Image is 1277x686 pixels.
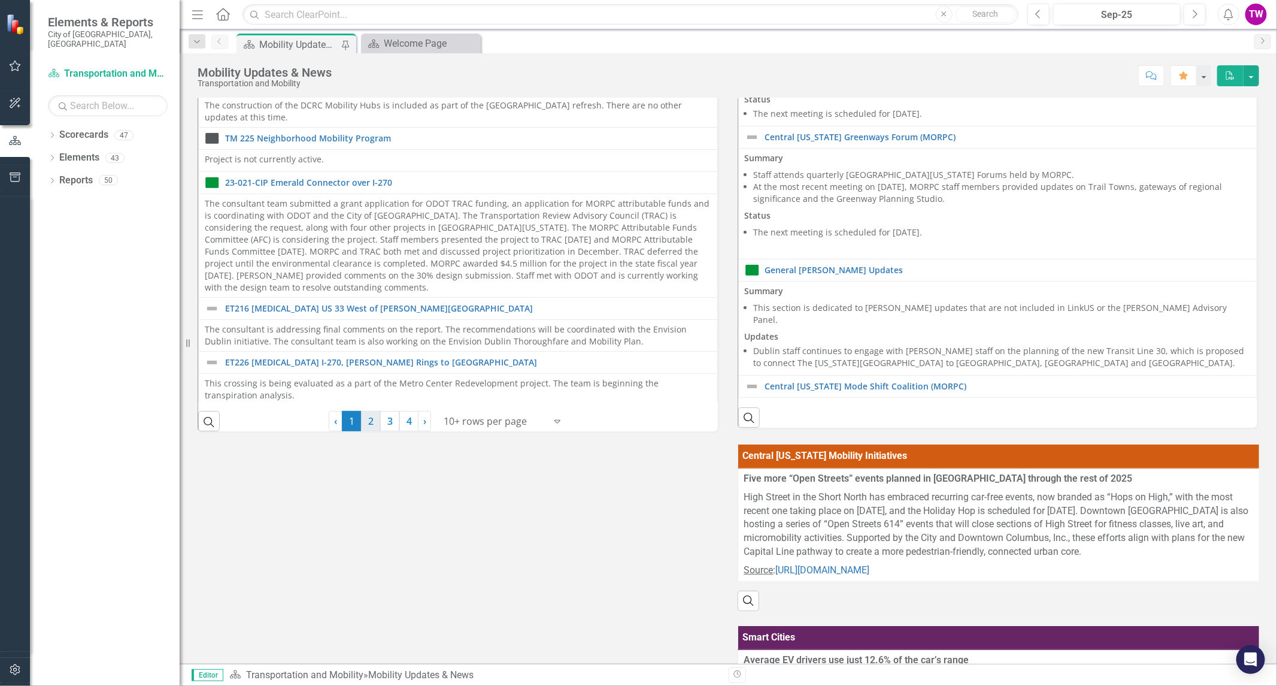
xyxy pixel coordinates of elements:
p: The consultant is addressing final comments on the report. The recommendations will be coordinate... [205,324,711,347]
strong: Average EV drivers use just 12.6% of the car’s range [744,654,969,666]
img: Not Defined [745,379,759,394]
strong: Summary [745,285,784,297]
td: Double-Click to Edit Right Click for Context Menu [199,171,718,194]
td: Double-Click to Edit [738,398,1257,516]
span: 1 [342,411,361,431]
li: The next meeting is scheduled for [DATE]. [754,226,1251,238]
a: TM 225 Neighborhood Mobility Program [225,134,711,143]
span: ‹ [334,415,337,428]
a: Transportation and Mobility [246,669,363,681]
input: Search Below... [48,95,168,116]
span: › [423,415,426,428]
a: Welcome Page [364,36,478,51]
u: Source [744,564,774,576]
div: Mobility Updates & News [368,669,474,681]
strong: Updates [745,331,779,342]
a: Transportation and Mobility [48,67,168,81]
p: The construction of the DCRC Mobility Hubs is included as part of the [GEOGRAPHIC_DATA] refresh. ... [205,99,711,123]
img: Not Defined [205,355,219,370]
span: Elements & Reports [48,15,168,29]
a: Elements [59,151,99,165]
a: Central [US_STATE] Mode Shift Coalition (MORPC) [765,382,1251,391]
button: TW [1245,4,1267,25]
a: Central [US_STATE] Greenways Forum (MORPC) [765,132,1251,141]
td: Double-Click to Edit [199,319,718,351]
li: Dublin staff continues to engage with [PERSON_NAME] staff on the planning of the new Transit Line... [754,345,1251,369]
div: » [229,669,720,682]
td: Double-Click to Edit [738,282,1257,376]
img: On Target [745,263,759,277]
a: [URL][DOMAIN_NAME] [776,564,870,576]
img: On Target [205,176,219,190]
span: Editor [192,669,223,681]
td: Double-Click to Edit [199,194,718,297]
td: Double-Click to Edit [738,468,1259,581]
div: 50 [99,176,118,186]
a: 3 [380,411,399,431]
td: Double-Click to Edit [199,373,718,405]
div: Mobility Updates & News [259,37,338,52]
p: This crossing is being evaluated as a part of the Metro Center Redevelopment project. The team is... [205,377,711,401]
a: 2 [361,411,380,431]
p: : [744,561,1253,578]
span: Search [972,9,998,19]
td: Double-Click to Edit [199,149,718,171]
img: Not Defined [205,301,219,316]
img: Not Started [205,131,219,146]
div: Transportation and Mobility [198,79,332,88]
td: Double-Click to Edit [199,95,718,127]
div: 43 [105,153,125,163]
p: The consultant team submitted a grant application for ODOT TRAC funding, an application for MORPC... [205,198,711,294]
img: Not Defined [745,130,759,144]
p: High Street in the Short North has embraced recurring car-free events, now branded as “Hops on Hi... [744,488,1253,561]
li: Staff attends quarterly [GEOGRAPHIC_DATA][US_STATE] Forums held by MORPC. [754,169,1251,181]
li: At the most recent meeting on [DATE], MORPC staff members provided updates on Trail Towns, gatewa... [754,181,1251,205]
div: Welcome Page [384,36,478,51]
input: Search ClearPoint... [242,4,1018,25]
a: 23-021-CIP Emerald Connector over I-270 [225,178,711,187]
img: ClearPoint Strategy [6,14,27,35]
strong: Summary [745,152,784,164]
td: Double-Click to Edit Right Click for Context Menu [738,126,1257,149]
a: ET226 [MEDICAL_DATA] I-270, [PERSON_NAME] Rings to [GEOGRAPHIC_DATA] [225,358,711,367]
strong: Status [745,210,771,221]
td: Double-Click to Edit Right Click for Context Menu [738,259,1257,282]
button: Sep-25 [1053,4,1181,25]
li: This section is dedicated to [PERSON_NAME] updates that are not included in LinkUS or the [PERSON... [754,302,1251,326]
td: Double-Click to Edit Right Click for Context Menu [199,297,718,319]
td: Double-Click to Edit Right Click for Context Menu [199,127,718,149]
td: Double-Click to Edit [738,149,1257,259]
small: City of [GEOGRAPHIC_DATA], [GEOGRAPHIC_DATA] [48,29,168,49]
a: Scorecards [59,128,108,142]
div: 47 [114,130,134,140]
strong: Status [745,93,771,105]
strong: Five more “Open Streets” events planned in [GEOGRAPHIC_DATA] through the rest of 2025 [744,473,1133,484]
button: Search [956,6,1015,23]
li: The next meeting is scheduled for [DATE]. [754,108,1251,120]
div: Sep-25 [1057,8,1176,22]
a: ET216 [MEDICAL_DATA] US 33 West of [PERSON_NAME][GEOGRAPHIC_DATA] [225,304,711,313]
td: Double-Click to Edit Right Click for Context Menu [199,351,718,373]
a: General [PERSON_NAME] Updates [765,265,1251,274]
p: Project is not currently active. [205,153,711,165]
a: Reports [59,174,93,188]
td: Double-Click to Edit Right Click for Context Menu [738,376,1257,398]
a: 4 [399,411,418,431]
div: Mobility Updates & News [198,66,332,79]
div: Open Intercom Messenger [1236,645,1265,674]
